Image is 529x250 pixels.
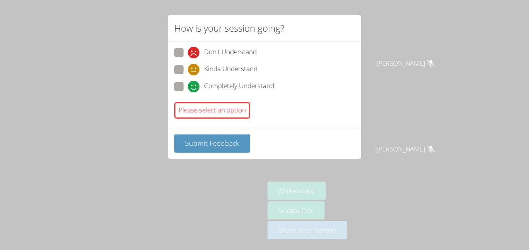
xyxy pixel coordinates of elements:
div: Please select an option [174,102,250,119]
span: Kinda Understand [204,64,258,75]
span: Don't Understand [204,47,257,58]
button: Submit Feedback [174,134,250,153]
span: Submit Feedback [185,138,239,148]
h2: How is your session going? [174,21,284,35]
span: Completely Understand [204,81,274,92]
